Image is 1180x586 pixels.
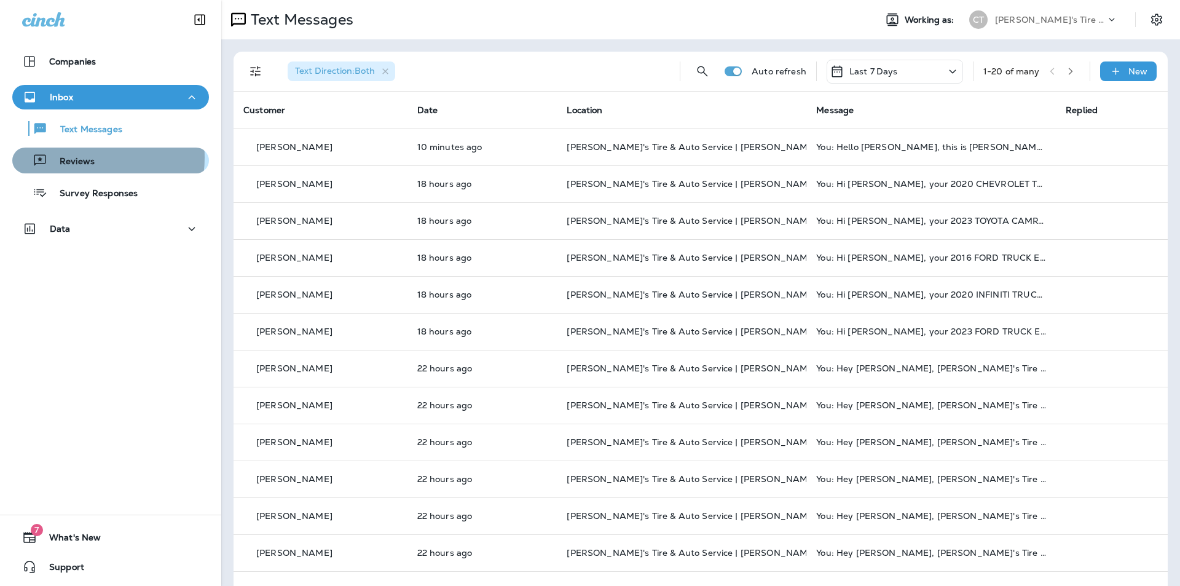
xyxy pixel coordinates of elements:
[37,562,84,577] span: Support
[417,511,548,521] p: Aug 17, 2025 09:05 AM
[816,437,1046,447] div: You: Hey Kera, Chabill's Tire and Auto Service would love to help keep your vehicle in top shape!...
[567,510,912,521] span: [PERSON_NAME]'s Tire & Auto Service | [PERSON_NAME][GEOGRAPHIC_DATA]
[256,474,332,484] p: [PERSON_NAME]
[567,105,602,116] span: Location
[256,179,332,189] p: [PERSON_NAME]
[816,400,1046,410] div: You: Hey Madelyn, Chabill's Tire and Auto Service would love to help keep your vehicle in top sha...
[256,437,332,447] p: [PERSON_NAME]
[243,105,285,116] span: Customer
[816,290,1046,299] div: You: Hi Kimberly, your 2020 INFINITI TRUCK QX60 oil change is approaching. Schedule your appointm...
[256,363,332,373] p: [PERSON_NAME]
[31,524,43,536] span: 7
[12,216,209,241] button: Data
[417,327,548,336] p: Aug 17, 2025 01:46 PM
[295,65,375,76] span: Text Direction : Both
[256,548,332,558] p: [PERSON_NAME]
[417,474,548,484] p: Aug 17, 2025 09:05 AM
[983,66,1040,76] div: 1 - 20 of many
[256,400,332,410] p: [PERSON_NAME]
[243,59,268,84] button: Filters
[1146,9,1168,31] button: Settings
[417,437,548,447] p: Aug 17, 2025 09:07 AM
[1066,105,1098,116] span: Replied
[12,85,209,109] button: Inbox
[183,7,217,32] button: Collapse Sidebar
[816,179,1046,189] div: You: Hi Rhonda, your 2020 CHEVROLET TRUCK EQUINOX oil change is approaching. Schedule your appoin...
[12,148,209,173] button: Reviews
[417,179,548,189] p: Aug 17, 2025 01:46 PM
[417,290,548,299] p: Aug 17, 2025 01:46 PM
[849,66,898,76] p: Last 7 Days
[256,216,332,226] p: [PERSON_NAME]
[567,289,912,300] span: [PERSON_NAME]'s Tire & Auto Service | [PERSON_NAME][GEOGRAPHIC_DATA]
[567,400,912,411] span: [PERSON_NAME]'s Tire & Auto Service | [PERSON_NAME][GEOGRAPHIC_DATA]
[816,363,1046,373] div: You: Hey Darrell, Chabill's Tire and Auto Service would love to help keep your vehicle in top sha...
[567,326,912,337] span: [PERSON_NAME]'s Tire & Auto Service | [PERSON_NAME][GEOGRAPHIC_DATA]
[417,142,548,152] p: Aug 18, 2025 07:46 AM
[417,363,548,373] p: Aug 17, 2025 09:07 AM
[246,10,353,29] p: Text Messages
[256,327,332,336] p: [PERSON_NAME]
[12,49,209,74] button: Companies
[417,216,548,226] p: Aug 17, 2025 01:46 PM
[567,178,912,189] span: [PERSON_NAME]'s Tire & Auto Service | [PERSON_NAME][GEOGRAPHIC_DATA]
[12,555,209,579] button: Support
[567,215,912,226] span: [PERSON_NAME]'s Tire & Auto Service | [PERSON_NAME][GEOGRAPHIC_DATA]
[567,547,912,558] span: [PERSON_NAME]'s Tire & Auto Service | [PERSON_NAME][GEOGRAPHIC_DATA]
[816,253,1046,263] div: You: Hi Ronald, your 2016 FORD TRUCK ESCAPE oil change is approaching. Schedule your appointment ...
[995,15,1106,25] p: [PERSON_NAME]'s Tire & Auto
[816,548,1046,558] div: You: Hey Bruce, Chabill's Tire and Auto Service would love to help keep your vehicle in top shape...
[690,59,715,84] button: Search Messages
[288,61,395,81] div: Text Direction:Both
[37,533,101,547] span: What's New
[12,116,209,141] button: Text Messages
[48,124,122,136] p: Text Messages
[12,525,209,550] button: 7What's New
[49,57,96,66] p: Companies
[50,92,73,102] p: Inbox
[256,290,332,299] p: [PERSON_NAME]
[969,10,988,29] div: CT
[50,224,71,234] p: Data
[47,156,95,168] p: Reviews
[417,105,438,116] span: Date
[752,66,806,76] p: Auto refresh
[417,548,548,558] p: Aug 17, 2025 09:05 AM
[567,141,912,152] span: [PERSON_NAME]'s Tire & Auto Service | [PERSON_NAME][GEOGRAPHIC_DATA]
[816,474,1046,484] div: You: Hey Reece, Chabill's Tire and Auto Service would love to help keep your vehicle in top shape...
[256,511,332,521] p: [PERSON_NAME]
[417,253,548,263] p: Aug 17, 2025 01:46 PM
[256,253,332,263] p: [PERSON_NAME]
[816,327,1046,336] div: You: Hi Billy, your 2023 FORD TRUCK ESCAPE oil change is approaching. Schedule your appointment t...
[256,142,332,152] p: [PERSON_NAME]
[47,188,138,200] p: Survey Responses
[417,400,548,410] p: Aug 17, 2025 09:07 AM
[567,252,912,263] span: [PERSON_NAME]'s Tire & Auto Service | [PERSON_NAME][GEOGRAPHIC_DATA]
[12,180,209,205] button: Survey Responses
[816,511,1046,521] div: You: Hey Terry, Chabill's Tire and Auto Service would love to help keep your vehicle in top shape...
[567,437,912,448] span: [PERSON_NAME]'s Tire & Auto Service | [PERSON_NAME][GEOGRAPHIC_DATA]
[816,216,1046,226] div: You: Hi Cassidy, your 2023 TOYOTA CAMRY oil change is approaching. Schedule your appointment toda...
[905,15,957,25] span: Working as:
[567,363,912,374] span: [PERSON_NAME]'s Tire & Auto Service | [PERSON_NAME][GEOGRAPHIC_DATA]
[816,142,1046,152] div: You: Hello Tiffany, this is Chabill's Tire & Auto Service with a reminder of your scheduled appoi...
[1128,66,1147,76] p: New
[816,105,854,116] span: Message
[567,473,912,485] span: [PERSON_NAME]'s Tire & Auto Service | [PERSON_NAME][GEOGRAPHIC_DATA]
